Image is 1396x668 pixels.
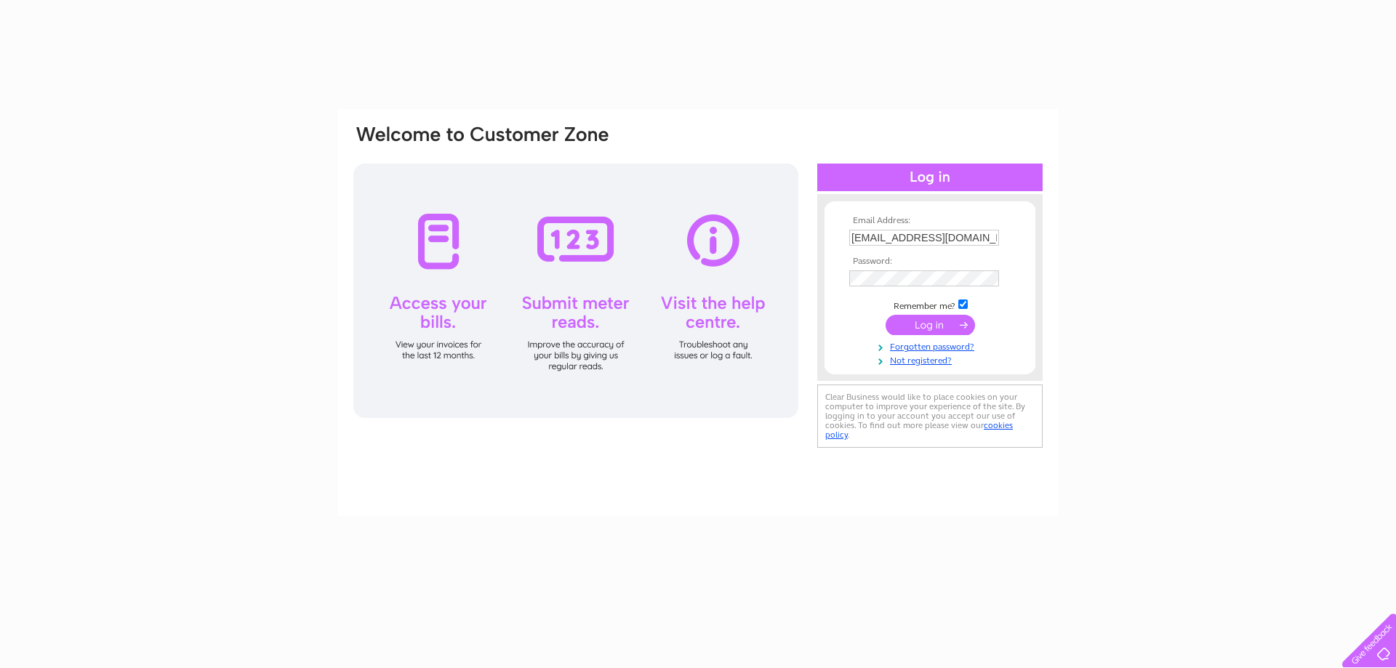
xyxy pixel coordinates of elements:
div: Clear Business would like to place cookies on your computer to improve your experience of the sit... [817,385,1043,448]
a: cookies policy [825,420,1013,440]
input: Submit [886,315,975,335]
a: Not registered? [849,353,1014,366]
a: Forgotten password? [849,339,1014,353]
td: Remember me? [846,297,1014,312]
th: Email Address: [846,216,1014,226]
th: Password: [846,257,1014,267]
